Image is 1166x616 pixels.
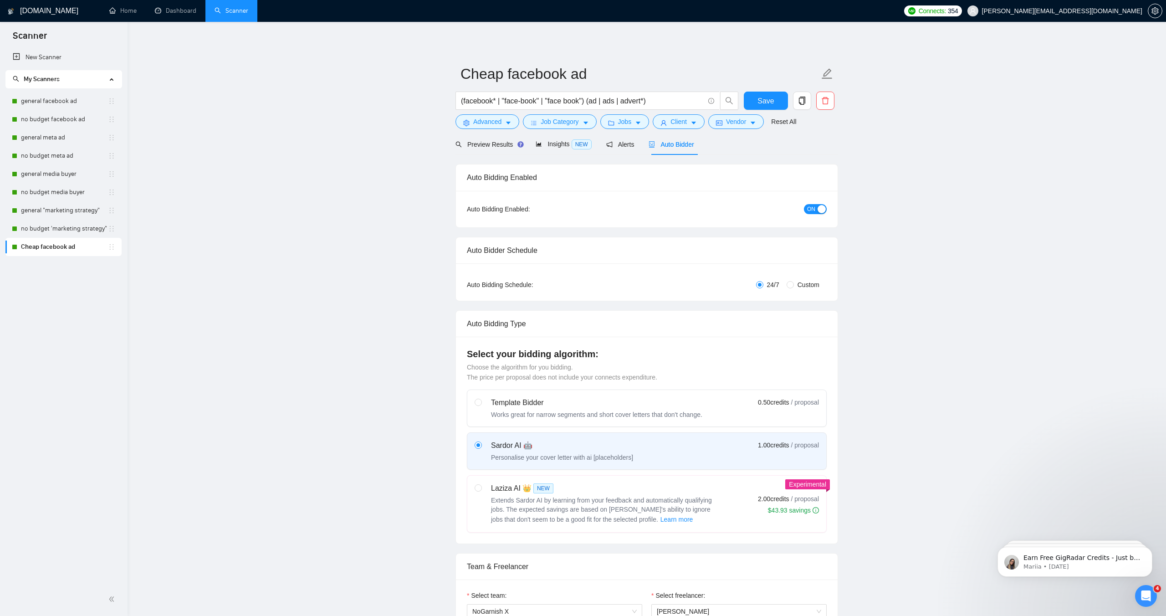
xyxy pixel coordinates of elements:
[1148,7,1162,15] a: setting
[467,554,827,580] div: Team & Freelancer
[5,147,122,165] li: no budget meta ad
[21,238,108,256] a: Cheap facebook ad
[455,114,519,129] button: settingAdvancedcaret-down
[948,6,958,16] span: 354
[793,92,811,110] button: copy
[660,119,667,126] span: user
[108,152,115,159] span: holder
[5,48,122,67] li: New Scanner
[1148,4,1162,18] button: setting
[467,348,827,360] h4: Select your bidding algorithm:
[660,514,694,525] button: Laziza AI NEWExtends Sardor AI by learning from your feedback and automatically qualifying jobs. ...
[522,483,532,494] span: 👑
[491,483,719,494] div: Laziza AI
[491,397,702,408] div: Template Bidder
[467,364,657,381] span: Choose the algorithm for you bidding. The price per proposal does not include your connects expen...
[21,165,108,183] a: general media buyer
[635,119,641,126] span: caret-down
[708,98,714,104] span: info-circle
[649,141,694,148] span: Auto Bidder
[1154,585,1161,592] span: 4
[5,29,54,48] span: Scanner
[21,147,108,165] a: no budget meta ad
[13,76,19,82] span: search
[608,119,614,126] span: folder
[791,494,819,503] span: / proposal
[108,98,115,105] span: holder
[794,280,823,290] span: Custom
[531,119,537,126] span: bars
[467,164,827,190] div: Auto Bidding Enabled
[816,92,834,110] button: delete
[108,189,115,196] span: holder
[215,7,248,15] a: searchScanner
[1148,7,1162,15] span: setting
[716,119,722,126] span: idcard
[791,398,819,407] span: / proposal
[5,110,122,128] li: no budget facebook ad
[21,128,108,147] a: general meta ad
[491,497,712,523] span: Extends Sardor AI by learning from your feedback and automatically qualifying jobs. The expected ...
[505,119,511,126] span: caret-down
[109,7,137,15] a: homeHome
[536,141,542,147] span: area-chart
[618,117,632,127] span: Jobs
[744,92,788,110] button: Save
[24,75,60,83] span: My Scanners
[1135,585,1157,607] iframe: Intercom live chat
[708,114,764,129] button: idcardVendorcaret-down
[768,506,819,515] div: $43.93 savings
[970,8,976,14] span: user
[653,114,705,129] button: userClientcaret-down
[5,201,122,220] li: general "marketing strategy"
[721,97,738,105] span: search
[467,590,506,601] label: Select team:
[108,170,115,178] span: holder
[13,75,60,83] span: My Scanners
[660,514,693,524] span: Learn more
[108,225,115,232] span: holder
[108,595,118,604] span: double-left
[984,528,1166,591] iframe: Intercom notifications message
[793,97,811,105] span: copy
[771,117,796,127] a: Reset All
[720,92,738,110] button: search
[5,238,122,256] li: Cheap facebook ad
[523,114,596,129] button: barsJob Categorycaret-down
[108,134,115,141] span: holder
[657,608,709,615] span: [PERSON_NAME]
[908,7,915,15] img: upwork-logo.png
[606,141,613,148] span: notification
[473,117,501,127] span: Advanced
[5,183,122,201] li: no budget media buyer
[651,590,705,601] label: Select freelancer:
[460,62,819,85] input: Scanner name...
[108,207,115,214] span: holder
[758,494,789,504] span: 2.00 credits
[763,280,783,290] span: 24/7
[813,507,819,513] span: info-circle
[455,141,521,148] span: Preview Results
[789,481,826,488] span: Experimental
[817,97,834,105] span: delete
[455,141,462,148] span: search
[467,311,827,337] div: Auto Bidding Type
[758,397,789,407] span: 0.50 credits
[21,201,108,220] a: general "marketing strategy"
[536,140,591,148] span: Insights
[21,220,108,238] a: no budget 'marketing strategy"
[5,128,122,147] li: general meta ad
[606,141,634,148] span: Alerts
[670,117,687,127] span: Client
[750,119,756,126] span: caret-down
[5,92,122,110] li: general facebook ad
[463,119,470,126] span: setting
[491,440,633,451] div: Sardor AI 🤖
[791,441,819,450] span: / proposal
[491,410,702,419] div: Works great for narrow segments and short cover letters that don't change.
[758,440,789,450] span: 1.00 credits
